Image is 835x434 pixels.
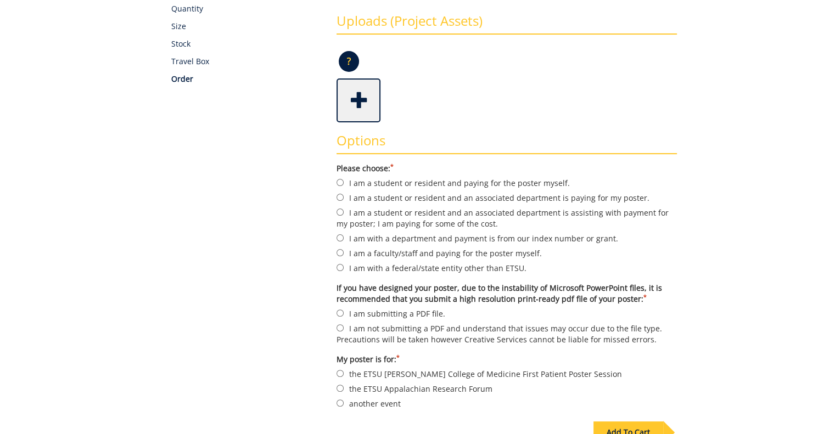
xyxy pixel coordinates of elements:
[339,51,359,72] p: ?
[337,264,344,271] input: I am with a federal/state entity other than ETSU.
[337,194,344,201] input: I am a student or resident and an associated department is paying for my poster.
[337,133,677,154] h3: Options
[337,247,677,259] label: I am a faculty/staff and paying for the poster myself.
[337,14,677,35] h3: Uploads (Project Assets)
[337,234,344,241] input: I am with a department and payment is from our index number or grant.
[337,382,677,394] label: the ETSU Appalachian Research Forum
[337,206,677,229] label: I am a student or resident and an associated department is assisting with payment for my poster; ...
[337,397,677,409] label: another event
[337,370,344,377] input: the ETSU [PERSON_NAME] College of Medicine First Patient Poster Session
[337,307,677,319] label: I am submitting a PDF file.
[337,179,344,186] input: I am a student or resident and paying for the poster myself.
[171,38,320,49] p: Stock
[337,324,344,331] input: I am not submitting a PDF and understand that issues may occur due to the file type. Precautions ...
[337,163,677,174] label: Please choose:
[337,232,677,244] label: I am with a department and payment is from our index number or grant.
[337,262,677,274] label: I am with a federal/state entity other than ETSU.
[337,385,344,392] input: the ETSU Appalachian Research Forum
[171,74,320,84] p: Order
[171,56,320,67] p: Travel Box
[171,3,320,14] p: Quantity
[337,309,344,317] input: I am submitting a PDF file.
[337,283,677,305] label: If you have designed your poster, due to the instability of Microsoft PowerPoint files, it is rec...
[337,354,677,365] label: My poster is for:
[337,177,677,189] label: I am a student or resident and paying for the poster myself.
[337,208,344,216] input: I am a student or resident and an associated department is assisting with payment for my poster; ...
[171,21,320,32] p: Size
[337,191,677,204] label: I am a student or resident and an associated department is paying for my poster.
[337,249,344,256] input: I am a faculty/staff and paying for the poster myself.
[337,368,677,380] label: the ETSU [PERSON_NAME] College of Medicine First Patient Poster Session
[337,399,344,407] input: another event
[337,322,677,345] label: I am not submitting a PDF and understand that issues may occur due to the file type. Precautions ...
